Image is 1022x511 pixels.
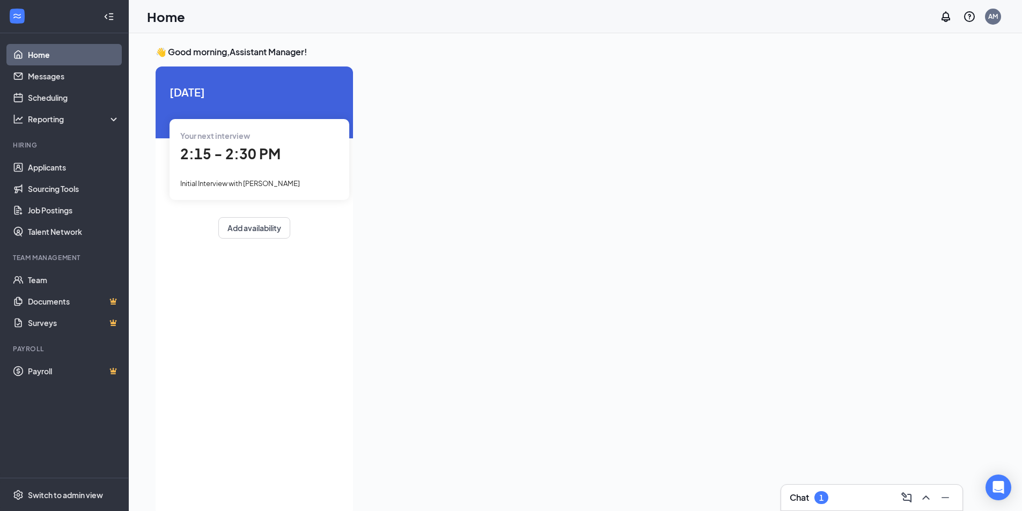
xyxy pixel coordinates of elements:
[900,491,913,504] svg: ComposeMessage
[13,344,117,353] div: Payroll
[170,84,339,100] span: [DATE]
[28,269,120,291] a: Team
[898,489,915,506] button: ComposeMessage
[13,114,24,124] svg: Analysis
[180,131,250,140] span: Your next interview
[28,44,120,65] a: Home
[28,114,120,124] div: Reporting
[28,157,120,178] a: Applicants
[180,179,300,188] span: Initial Interview with [PERSON_NAME]
[28,178,120,199] a: Sourcing Tools
[218,217,290,239] button: Add availability
[986,475,1011,500] div: Open Intercom Messenger
[28,65,120,87] a: Messages
[28,199,120,221] a: Job Postings
[939,491,952,504] svg: Minimize
[819,493,824,502] div: 1
[920,491,932,504] svg: ChevronUp
[28,312,120,334] a: SurveysCrown
[156,46,962,58] h3: 👋 Good morning, Assistant Manager !
[13,140,117,150] div: Hiring
[147,8,185,26] h1: Home
[988,12,998,21] div: AM
[12,11,23,21] svg: WorkstreamLogo
[963,10,976,23] svg: QuestionInfo
[937,489,954,506] button: Minimize
[28,87,120,108] a: Scheduling
[104,11,114,22] svg: Collapse
[28,360,120,382] a: PayrollCrown
[939,10,952,23] svg: Notifications
[180,145,281,162] span: 2:15 - 2:30 PM
[13,490,24,500] svg: Settings
[28,221,120,242] a: Talent Network
[13,253,117,262] div: Team Management
[790,492,809,503] h3: Chat
[28,291,120,312] a: DocumentsCrown
[28,490,103,500] div: Switch to admin view
[917,489,935,506] button: ChevronUp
